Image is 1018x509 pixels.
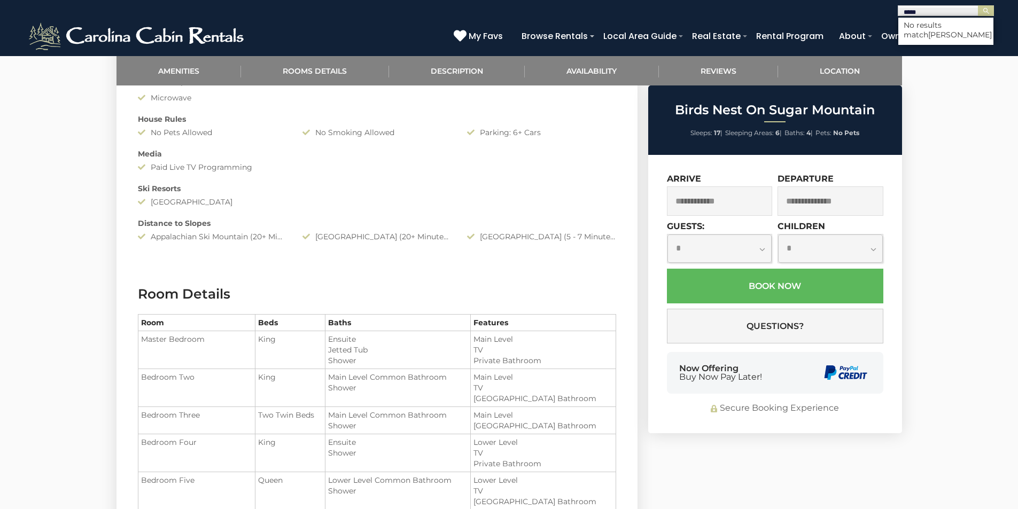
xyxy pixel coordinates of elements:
[130,92,294,103] div: Microwave
[454,29,506,43] a: My Favs
[130,218,624,229] div: Distance to Slopes
[876,27,939,45] a: Owner Login
[130,148,624,159] div: Media
[473,448,612,458] li: TV
[328,344,468,355] li: Jetted Tub
[525,56,659,85] a: Availability
[473,437,612,448] li: Lower Level
[690,129,712,137] span: Sleeps:
[473,410,612,420] li: Main Level
[328,355,468,366] li: Shower
[898,20,993,40] li: No results match
[130,127,294,138] div: No Pets Allowed
[667,309,883,343] button: Questions?
[833,129,859,137] strong: No Pets
[473,393,612,404] li: [GEOGRAPHIC_DATA] Bathroom
[473,344,612,355] li: TV
[725,126,782,140] li: |
[328,334,468,344] li: Ensuite
[116,56,242,85] a: Amenities
[130,197,294,207] div: [GEOGRAPHIC_DATA]
[679,373,762,381] span: Buy Now Pay Later!
[516,27,593,45] a: Browse Rentals
[778,174,834,184] label: Departure
[667,402,883,414] div: Secure Booking Experience
[138,407,255,434] td: Bedroom Three
[328,410,468,420] li: Main Level Common Bathroom
[778,221,825,231] label: Children
[130,162,294,173] div: Paid Live TV Programming
[690,126,722,140] li: |
[258,410,314,420] span: Two Twin Beds
[328,437,468,448] li: Ensuite
[258,334,276,344] span: King
[328,420,468,431] li: Shower
[928,30,992,40] span: [PERSON_NAME]
[138,315,255,331] th: Room
[473,355,612,366] li: Private Bathroom
[473,420,612,431] li: [GEOGRAPHIC_DATA] Bathroom
[834,27,871,45] a: About
[473,496,612,507] li: [GEOGRAPHIC_DATA] Bathroom
[469,29,503,43] span: My Favs
[27,20,248,52] img: White-1-2.png
[473,372,612,382] li: Main Level
[258,372,276,382] span: King
[138,369,255,407] td: Bedroom Two
[255,315,325,331] th: Beds
[473,382,612,393] li: TV
[258,475,283,485] span: Queen
[471,315,616,331] th: Features
[651,103,899,117] h2: Birds Nest On Sugar Mountain
[459,231,624,242] div: [GEOGRAPHIC_DATA] (5 - 7 Minute Drive)
[806,129,811,137] strong: 4
[328,475,468,485] li: Lower Level Common Bathroom
[328,382,468,393] li: Shower
[294,127,459,138] div: No Smoking Allowed
[459,127,624,138] div: Parking: 6+ Cars
[784,129,805,137] span: Baths:
[598,27,682,45] a: Local Area Guide
[328,448,468,458] li: Shower
[389,56,525,85] a: Description
[815,129,832,137] span: Pets:
[751,27,829,45] a: Rental Program
[130,114,624,124] div: House Rules
[138,434,255,472] td: Bedroom Four
[667,221,704,231] label: Guests:
[714,129,720,137] strong: 17
[294,231,459,242] div: [GEOGRAPHIC_DATA] (20+ Minutes Drive)
[328,485,468,496] li: Shower
[138,331,255,369] td: Master Bedroom
[659,56,779,85] a: Reviews
[784,126,813,140] li: |
[130,231,294,242] div: Appalachian Ski Mountain (20+ Minute Drive)
[258,437,276,447] span: King
[241,56,389,85] a: Rooms Details
[138,285,616,303] h3: Room Details
[130,183,624,194] div: Ski Resorts
[775,129,780,137] strong: 6
[325,315,470,331] th: Baths
[473,458,612,469] li: Private Bathroom
[473,334,612,344] li: Main Level
[778,56,902,85] a: Location
[687,27,746,45] a: Real Estate
[473,485,612,496] li: TV
[667,269,883,303] button: Book Now
[667,174,701,184] label: Arrive
[328,372,468,382] li: Main Level Common Bathroom
[473,475,612,485] li: Lower Level
[725,129,774,137] span: Sleeping Areas:
[679,364,762,381] div: Now Offering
